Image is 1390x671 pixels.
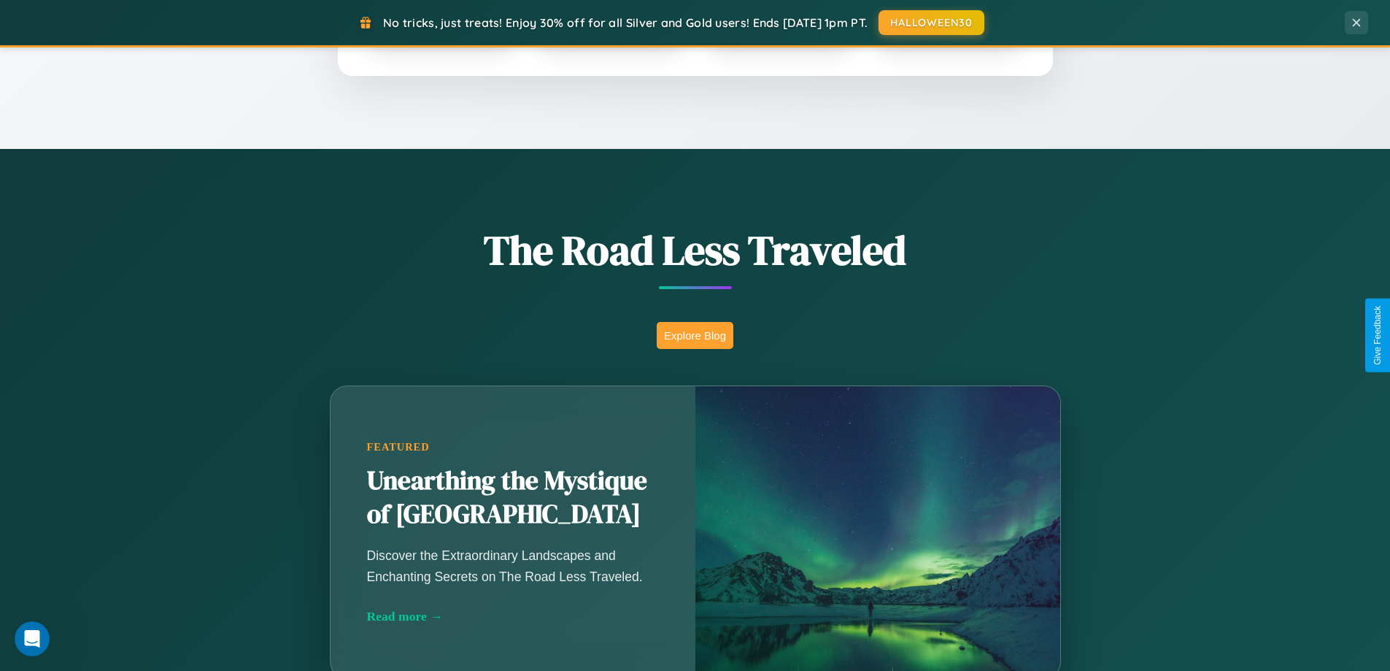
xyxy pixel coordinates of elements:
button: Explore Blog [657,322,733,349]
span: No tricks, just treats! Enjoy 30% off for all Silver and Gold users! Ends [DATE] 1pm PT. [383,15,868,30]
iframe: Intercom live chat [15,621,50,656]
h2: Unearthing the Mystique of [GEOGRAPHIC_DATA] [367,464,659,532]
h1: The Road Less Traveled [258,222,1133,278]
div: Read more → [367,609,659,624]
button: HALLOWEEN30 [879,10,984,35]
div: Featured [367,441,659,453]
p: Discover the Extraordinary Landscapes and Enchanting Secrets on The Road Less Traveled. [367,545,659,586]
div: Give Feedback [1372,306,1383,365]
